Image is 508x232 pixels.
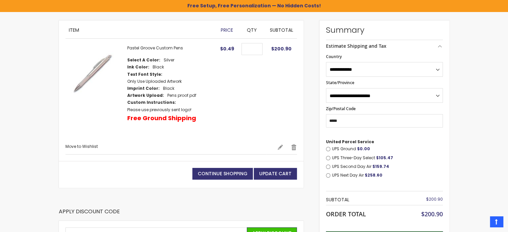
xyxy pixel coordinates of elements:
strong: Apply Discount Code [59,208,120,220]
span: Update Cart [259,170,292,177]
span: Item [69,27,79,33]
dt: Custom Instructions [127,100,176,105]
p: Free Ground Shipping [127,114,196,122]
dt: Text Font Style [127,72,162,77]
dd: Silver [164,57,174,63]
span: $200.90 [421,210,443,218]
button: Update Cart [254,168,297,180]
label: UPS Next Day Air [332,173,443,178]
span: State/Province [326,80,354,85]
span: Country [326,54,342,59]
span: $258.60 [365,172,382,178]
span: $200.90 [426,196,443,202]
strong: Estimate Shipping and Tax [326,43,386,49]
dt: Ink Color [127,64,149,70]
th: Subtotal [326,195,404,205]
span: Zip/Postal Code [326,106,356,111]
dt: Imprint Color [127,86,160,91]
a: Pastel Groove Custom Pens [127,45,183,51]
strong: Summary [326,25,443,35]
a: Pens proof.pdf [167,92,196,98]
span: United Parcel Service [326,139,374,145]
span: $0.49 [220,45,234,52]
a: Move to Wishlist [65,144,98,149]
strong: Order Total [326,209,366,218]
dt: Select A Color [127,57,160,63]
dd: Black [153,64,164,70]
a: Pastel Groove Pen-Silver [65,45,127,137]
a: Continue Shopping [192,168,253,180]
span: Continue Shopping [198,170,247,177]
a: Top [490,216,503,227]
span: $159.74 [372,164,389,169]
span: Qty [247,27,257,33]
dt: Artwork Upload [127,93,164,98]
dd: Black [163,86,174,91]
span: $0.00 [357,146,370,152]
label: UPS Second Day Air [332,164,443,169]
label: UPS Ground [332,146,443,152]
dd: Please use previously sent logo! [127,107,191,112]
img: Pastel Groove Pen-Silver [65,45,121,100]
dd: Only Use Uploaded Artwork [127,79,182,84]
span: Price [221,27,233,33]
span: $105.47 [376,155,393,161]
span: Shopping Cart [59,3,124,14]
span: Subtotal [270,27,293,33]
label: UPS Three-Day Select [332,155,443,161]
span: $200.90 [271,45,292,52]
